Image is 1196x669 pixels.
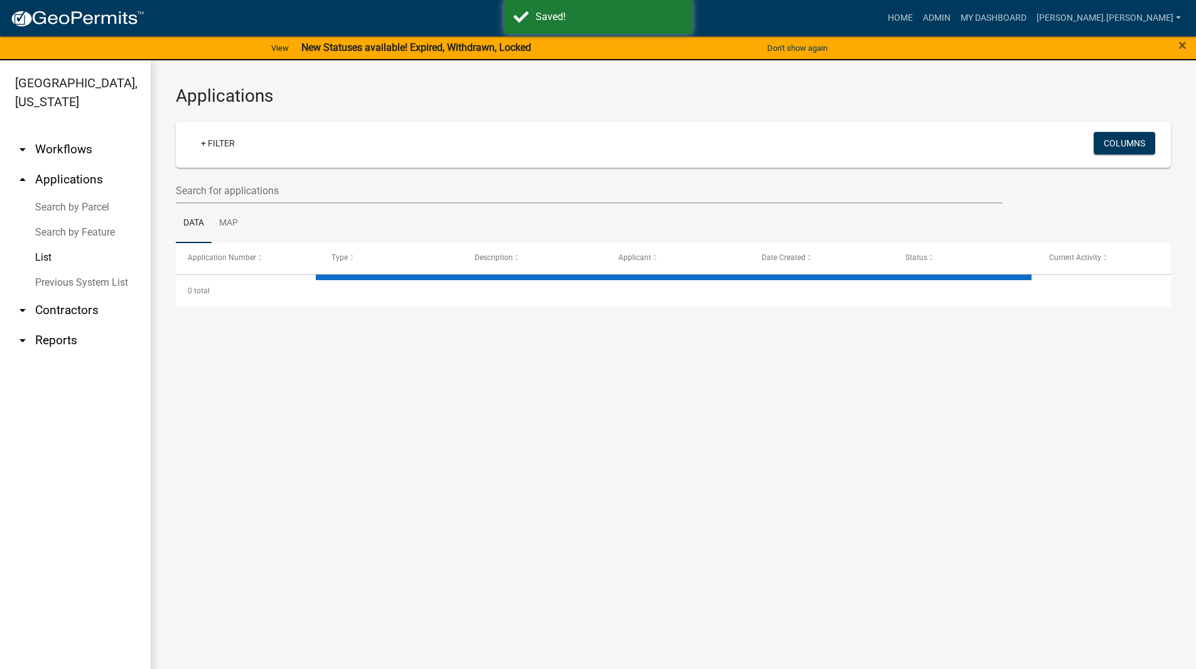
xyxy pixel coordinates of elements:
[188,253,256,262] span: Application Number
[176,204,212,244] a: Data
[176,275,1171,307] div: 0 total
[212,204,245,244] a: Map
[750,243,893,273] datatable-header-cell: Date Created
[191,132,245,155] a: + Filter
[176,85,1171,107] h3: Applications
[1178,38,1187,53] button: Close
[331,253,348,262] span: Type
[1037,243,1180,273] datatable-header-cell: Current Activity
[475,253,513,262] span: Description
[301,41,531,53] strong: New Statuses available! Expired, Withdrawn, Locked
[320,243,463,273] datatable-header-cell: Type
[1178,36,1187,54] span: ×
[176,243,320,273] datatable-header-cell: Application Number
[15,303,30,318] i: arrow_drop_down
[15,142,30,157] i: arrow_drop_down
[463,243,606,273] datatable-header-cell: Description
[266,38,294,58] a: View
[956,6,1032,30] a: My Dashboard
[1049,253,1101,262] span: Current Activity
[762,38,832,58] button: Don't show again
[762,253,805,262] span: Date Created
[618,253,651,262] span: Applicant
[893,243,1037,273] datatable-header-cell: Status
[1094,132,1155,155] button: Columns
[15,172,30,187] i: arrow_drop_up
[606,243,750,273] datatable-header-cell: Applicant
[883,6,918,30] a: Home
[1032,6,1186,30] a: [PERSON_NAME].[PERSON_NAME]
[905,253,927,262] span: Status
[918,6,956,30] a: Admin
[15,333,30,348] i: arrow_drop_down
[536,9,683,24] div: Saved!
[176,178,1002,204] input: Search for applications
